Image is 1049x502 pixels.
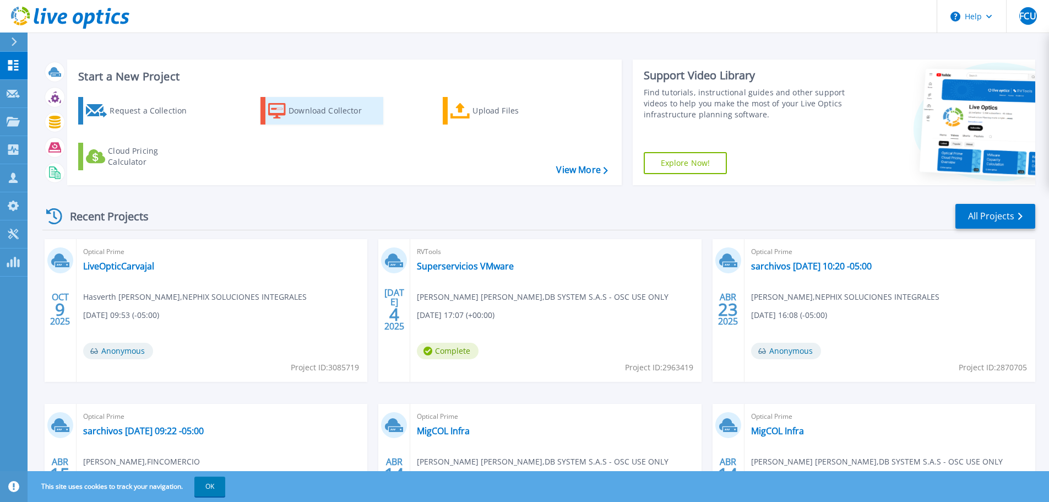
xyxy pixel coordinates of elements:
[83,291,307,303] span: Hasverth [PERSON_NAME] , NEPHIX SOLUCIONES INTEGRALES
[718,469,738,479] span: 14
[718,454,738,494] div: ABR 2025
[955,204,1035,229] a: All Projects
[556,165,607,175] a: View More
[289,100,377,122] div: Download Collector
[83,343,153,359] span: Anonymous
[108,145,196,168] div: Cloud Pricing Calculator
[30,477,225,496] span: This site uses cookies to track your navigation.
[194,477,225,496] button: OK
[50,289,70,330] div: OCT 2025
[472,100,561,122] div: Upload Files
[417,246,694,258] span: RVTools
[50,469,70,479] span: 15
[42,203,164,230] div: Recent Projects
[83,309,159,321] span: [DATE] 09:53 (-05:00)
[417,291,668,303] span: [PERSON_NAME] [PERSON_NAME] , DB SYSTEM S.A.S - OSC USE ONLY
[55,305,65,314] span: 9
[417,261,514,272] a: Superservicios VMware
[417,456,668,468] span: [PERSON_NAME] [PERSON_NAME] , DB SYSTEM S.A.S - OSC USE ONLY
[959,361,1027,374] span: Project ID: 2870705
[644,68,849,83] div: Support Video Library
[1019,12,1036,20] span: FCU
[78,143,201,170] a: Cloud Pricing Calculator
[291,361,359,374] span: Project ID: 3085719
[751,309,827,321] span: [DATE] 16:08 (-05:00)
[389,310,399,319] span: 4
[718,289,738,330] div: ABR 2025
[110,100,198,122] div: Request a Collection
[751,411,1029,423] span: Optical Prime
[443,97,566,125] a: Upload Files
[417,411,694,423] span: Optical Prime
[384,469,404,479] span: 14
[417,309,494,321] span: [DATE] 17:07 (+00:00)
[50,454,70,494] div: ABR 2025
[78,97,201,125] a: Request a Collection
[83,411,361,423] span: Optical Prime
[83,261,154,272] a: LiveOpticCarvajal
[83,246,361,258] span: Optical Prime
[417,425,470,436] a: MigCOL Infra
[417,343,479,359] span: Complete
[625,361,693,374] span: Project ID: 2963419
[384,454,405,494] div: ABR 2025
[644,152,727,174] a: Explore Now!
[751,456,1003,468] span: [PERSON_NAME] [PERSON_NAME] , DB SYSTEM S.A.S - OSC USE ONLY
[751,261,872,272] a: sarchivos [DATE] 10:20 -05:00
[644,87,849,120] div: Find tutorials, instructional guides and other support videos to help you make the most of your L...
[83,456,200,468] span: [PERSON_NAME] , FINCOMERCIO
[718,305,738,314] span: 23
[384,289,405,330] div: [DATE] 2025
[83,425,204,436] a: sarchivos [DATE] 09:22 -05:00
[751,343,821,359] span: Anonymous
[751,425,804,436] a: MigCOL Infra
[751,246,1029,258] span: Optical Prime
[78,71,607,83] h3: Start a New Project
[260,97,383,125] a: Download Collector
[751,291,939,303] span: [PERSON_NAME] , NEPHIX SOLUCIONES INTEGRALES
